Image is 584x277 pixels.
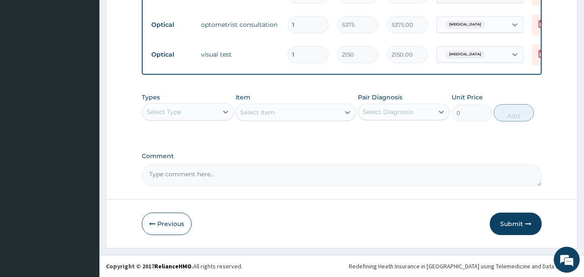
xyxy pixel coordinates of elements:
[349,262,578,271] div: Redefining Heath Insurance in [GEOGRAPHIC_DATA] using Telemedicine and Data Science!
[142,153,542,160] label: Comment
[358,93,402,102] label: Pair Diagnosis
[452,93,483,102] label: Unit Price
[363,108,413,116] div: Select Diagnosis
[147,17,197,33] td: Optical
[147,108,181,116] div: Select Type
[106,262,193,270] strong: Copyright © 2017 .
[445,50,485,59] span: [MEDICAL_DATA]
[490,213,542,235] button: Submit
[16,43,35,65] img: d_794563401_company_1708531726252_794563401
[45,48,145,60] div: Chat with us now
[142,4,163,25] div: Minimize live chat window
[142,94,160,101] label: Types
[4,185,165,215] textarea: Type your message and hit 'Enter'
[50,83,119,171] span: We're online!
[445,20,485,29] span: [MEDICAL_DATA]
[494,104,534,121] button: Add
[142,213,191,235] button: Previous
[236,93,250,102] label: Item
[147,47,197,63] td: Optical
[154,262,191,270] a: RelianceHMO
[197,16,283,33] td: optometrist consultation
[197,46,283,63] td: visual test
[99,255,584,277] footer: All rights reserved.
